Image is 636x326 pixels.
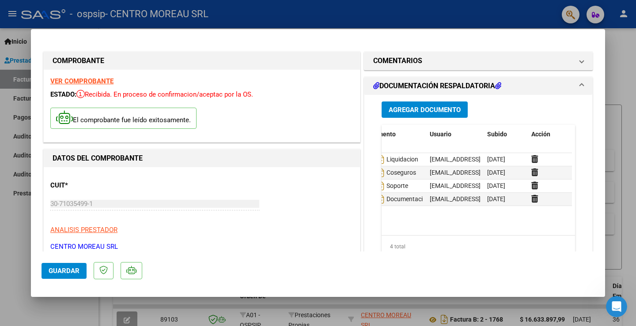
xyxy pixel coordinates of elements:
[382,236,575,258] div: 4 total
[363,195,443,202] span: Documentacion Link
[364,52,592,70] mat-expansion-panel-header: COMENTARIOS
[373,81,501,91] h1: DOCUMENTACIÓN RESPALDATORIA
[430,169,602,176] span: [EMAIL_ADDRESS][DOMAIN_NAME] - CENTRO MOREAU S.R.L -
[76,90,253,98] span: Recibida. En proceso de confirmacion/aceptac por la OS.
[364,95,592,278] div: DOCUMENTACIÓN RESPALDATORIA
[487,169,505,176] span: [DATE]
[426,125,484,144] datatable-header-cell: Usuario
[49,267,79,275] span: Guardar
[42,263,87,279] button: Guardar
[363,169,416,176] span: Coseguros
[484,125,528,144] datatable-header-cell: Subido
[382,101,468,118] button: Agregar Documento
[389,106,461,114] span: Agregar Documento
[531,131,550,138] span: Acción
[373,56,422,66] h1: COMENTARIOS
[430,182,602,189] span: [EMAIL_ADDRESS][DOMAIN_NAME] - CENTRO MOREAU S.R.L -
[430,131,451,138] span: Usuario
[487,131,507,138] span: Subido
[363,182,408,189] span: Soporte
[430,156,602,163] span: [EMAIL_ADDRESS][DOMAIN_NAME] - CENTRO MOREAU S.R.L -
[53,154,143,162] strong: DATOS DEL COMPROBANTE
[50,180,141,191] p: CUIT
[53,56,104,65] strong: COMPROBANTE
[528,125,572,144] datatable-header-cell: Acción
[487,195,505,202] span: [DATE]
[50,90,76,98] span: ESTADO:
[363,156,418,163] span: Liquidacion
[364,77,592,95] mat-expansion-panel-header: DOCUMENTACIÓN RESPALDATORIA
[606,296,627,317] iframe: Intercom live chat
[430,195,602,202] span: [EMAIL_ADDRESS][DOMAIN_NAME] - CENTRO MOREAU S.R.L -
[50,226,117,234] span: ANALISIS PRESTADOR
[50,108,197,129] p: El comprobante fue leído exitosamente.
[50,77,114,85] a: VER COMPROBANTE
[487,156,505,163] span: [DATE]
[50,242,353,252] p: CENTRO MOREAU SRL
[487,182,505,189] span: [DATE]
[360,125,426,144] datatable-header-cell: Documento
